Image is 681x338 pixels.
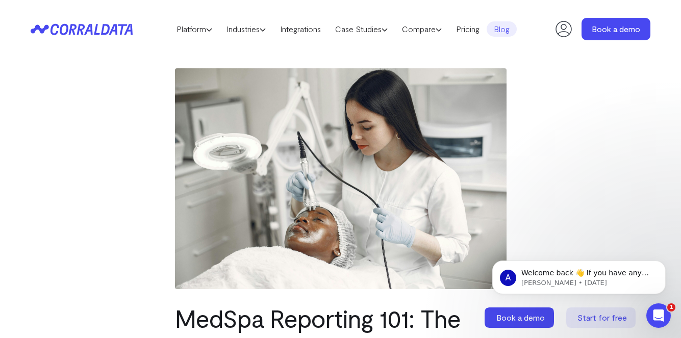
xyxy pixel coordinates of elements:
[328,21,395,37] a: Case Studies
[667,303,675,311] span: 1
[646,303,671,328] iframe: Intercom live chat
[395,21,449,37] a: Compare
[219,21,273,37] a: Industries
[485,307,556,328] a: Book a demo
[449,21,487,37] a: Pricing
[582,18,650,40] a: Book a demo
[487,21,517,37] a: Blog
[496,313,545,322] span: Book a demo
[577,313,627,322] span: Start for free
[273,21,328,37] a: Integrations
[566,307,638,328] a: Start for free
[477,239,681,310] iframe: Intercom notifications message
[169,21,219,37] a: Platform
